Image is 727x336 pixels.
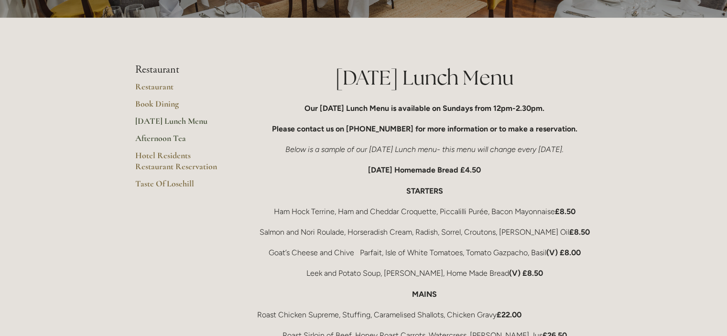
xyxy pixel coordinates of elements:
p: Ham Hock Terrine, Ham and Cheddar Croquette, Piccalilli Purée, Bacon Mayonnaise [257,205,592,218]
strong: MAINS [412,290,437,299]
h1: [DATE] Lunch Menu [257,64,592,92]
a: Taste Of Losehill [135,178,227,195]
a: Book Dining [135,98,227,116]
strong: Our [DATE] Lunch Menu is available on Sundays from 12pm-2.30pm. [304,104,544,113]
a: Hotel Residents Restaurant Reservation [135,150,227,178]
li: Restaurant [135,64,227,76]
p: Goat’s Cheese and Chive Parfait, Isle of White Tomatoes, Tomato Gazpacho, Basil [257,246,592,259]
a: Restaurant [135,81,227,98]
p: Roast Chicken Supreme, Stuffing, Caramelised Shallots, Chicken Gravy [257,308,592,321]
strong: STARTERS [406,186,443,195]
strong: Please contact us on [PHONE_NUMBER] for more information or to make a reservation. [272,124,577,133]
strong: £8.50 [555,207,575,216]
strong: (V) £8.50 [509,269,543,278]
strong: [DATE] Homemade Bread £4.50 [368,165,481,174]
em: Below is a sample of our [DATE] Lunch menu- this menu will change every [DATE]. [285,145,564,154]
strong: (V) £8.00 [546,248,581,257]
p: Leek and Potato Soup, [PERSON_NAME], Home Made Bread [257,267,592,280]
strong: £22.00 [497,310,521,319]
strong: £8.50 [569,228,590,237]
p: Salmon and Nori Roulade, Horseradish Cream, Radish, Sorrel, Croutons, [PERSON_NAME] Oil [257,226,592,238]
a: Afternoon Tea [135,133,227,150]
a: [DATE] Lunch Menu [135,116,227,133]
